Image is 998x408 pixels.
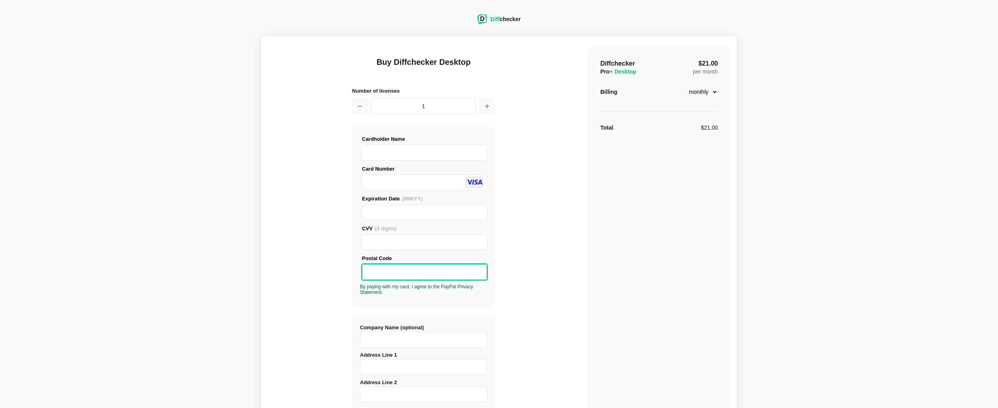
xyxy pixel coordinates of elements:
[366,264,484,280] iframe: Secure Credit Card Frame - Postal Code
[402,196,422,202] span: (MM/YY)
[362,254,487,262] div: Postal Code
[477,14,487,24] img: Diffchecker logo
[609,68,636,75] span: + Desktop
[366,175,484,190] iframe: Secure Credit Card Frame - Credit Card Number
[352,56,495,77] h1: Buy Diffchecker Desktop
[371,98,476,114] input: 1
[366,145,484,160] iframe: Secure Credit Card Frame - Cardholder Name
[366,235,484,250] iframe: Secure Credit Card Frame - CVV
[701,124,718,132] div: $21.00
[360,379,487,402] label: Address Line 2
[360,332,487,348] input: Company Name (optional)
[490,16,499,22] span: Diff
[360,284,473,295] a: By paying with my card, I agree to the PayPal Privacy Statement.
[362,135,487,143] div: Cardholder Name
[352,87,495,95] h2: Number of licenses
[360,387,487,402] input: Address Line 2
[698,60,718,67] span: $21.00
[375,225,396,231] span: (3 digits)
[360,359,487,375] input: Address Line 1
[360,352,487,375] label: Address Line 1
[600,88,617,96] div: Billing
[693,60,718,76] div: per month
[360,324,487,348] label: Company Name (optional)
[362,224,487,233] div: CVV
[477,19,520,25] a: Diffchecker logoDiffchecker
[362,165,487,173] div: Card Number
[600,60,635,67] span: Diffchecker
[600,68,636,75] span: Pro
[490,15,520,23] div: checker
[362,194,487,203] div: Expiration Date
[366,205,484,220] iframe: Secure Credit Card Frame - Expiration Date
[600,124,613,131] strong: Total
